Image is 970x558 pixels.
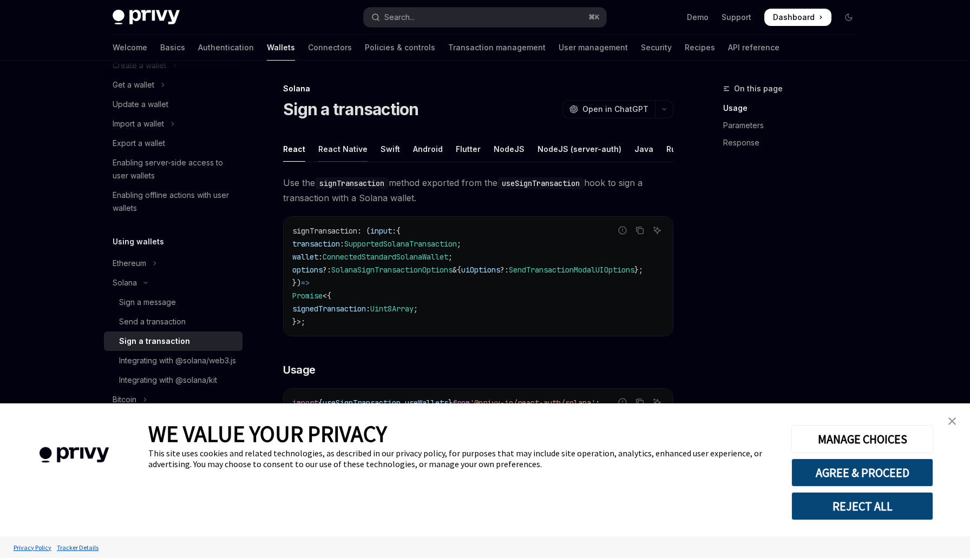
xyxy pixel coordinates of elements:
[119,335,190,348] div: Sign a transaction
[104,312,243,331] a: Send a transaction
[323,291,331,301] span: <{
[340,239,344,249] span: :
[113,257,146,270] div: Ethereum
[318,398,323,408] span: {
[292,265,323,275] span: options
[791,459,933,487] button: AGREE & PROCEED
[104,134,243,153] a: Export a wallet
[292,226,357,236] span: signTransaction
[119,296,176,309] div: Sign a message
[588,13,600,22] span: ⌘ K
[453,398,470,408] span: from
[292,278,301,288] span: })
[104,351,243,370] a: Integrating with @solana/web3.js
[497,177,584,189] code: useSignTransaction
[634,136,653,162] div: Java
[401,398,405,408] span: ,
[104,185,243,218] a: Enabling offline actions with user wallets
[791,492,933,520] button: REJECT ALL
[448,35,546,61] a: Transaction management
[615,395,630,409] button: Report incorrect code
[113,393,136,406] div: Bitcoin
[457,239,461,249] span: ;
[948,417,956,425] img: close banner
[160,35,185,61] a: Basics
[113,276,137,289] div: Solana
[392,226,396,236] span: :
[104,331,243,351] a: Sign a transaction
[734,82,783,95] span: On this page
[509,265,634,275] span: SendTransactionModalUIOptions
[11,538,54,557] a: Privacy Policy
[538,136,621,162] div: NodeJS (server-auth)
[615,223,630,237] button: Report incorrect code
[113,235,164,248] h5: Using wallets
[283,99,419,119] h1: Sign a transaction
[666,136,683,162] div: Rust
[301,278,310,288] span: =>
[384,11,415,24] div: Search...
[728,35,779,61] a: API reference
[641,35,672,61] a: Security
[791,425,933,453] button: MANAGE CHOICES
[764,9,831,26] a: Dashboard
[722,12,751,23] a: Support
[148,448,775,469] div: This site uses cookies and related technologies, as described in our privacy policy, for purposes...
[113,78,154,91] div: Get a wallet
[840,9,857,26] button: Toggle dark mode
[198,35,254,61] a: Authentication
[113,10,180,25] img: dark logo
[650,223,664,237] button: Ask AI
[773,12,815,23] span: Dashboard
[292,317,305,327] span: }>;
[104,254,243,273] button: Toggle Ethereum section
[318,252,323,262] span: :
[104,390,243,409] button: Toggle Bitcoin section
[396,226,401,236] span: {
[315,177,389,189] code: signTransaction
[582,104,648,115] span: Open in ChatGPT
[104,114,243,134] button: Toggle Import a wallet section
[456,136,481,162] div: Flutter
[292,304,366,314] span: signedTransaction
[54,538,101,557] a: Tracker Details
[292,398,318,408] span: import
[366,304,370,314] span: :
[331,265,453,275] span: SolanaSignTransactionOptions
[104,75,243,95] button: Toggle Get a wallet section
[370,304,414,314] span: Uint8Array
[318,136,368,162] div: React Native
[500,265,509,275] span: ?:
[104,153,243,185] a: Enabling server-side access to user wallets
[283,83,673,94] div: Solana
[283,175,673,205] span: Use the method exported from the hook to sign a transaction with a Solana wallet.
[364,8,606,27] button: Open search
[113,35,147,61] a: Welcome
[113,117,164,130] div: Import a wallet
[113,156,236,182] div: Enabling server-side access to user wallets
[457,265,461,275] span: {
[357,226,370,236] span: : (
[148,420,387,448] span: WE VALUE YOUR PRIVACY
[559,35,628,61] a: User management
[941,410,963,432] a: close banner
[470,398,595,408] span: '@privy-io/react-auth/solana'
[723,134,866,151] a: Response
[113,98,168,111] div: Update a wallet
[283,362,316,377] span: Usage
[365,35,435,61] a: Policies & controls
[414,304,418,314] span: ;
[633,223,647,237] button: Copy the contents from the code block
[685,35,715,61] a: Recipes
[104,273,243,293] button: Toggle Solana section
[633,395,647,409] button: Copy the contents from the code block
[650,395,664,409] button: Ask AI
[113,137,165,150] div: Export a wallet
[413,136,443,162] div: Android
[448,252,453,262] span: ;
[119,374,217,387] div: Integrating with @solana/kit
[292,239,340,249] span: transaction
[723,99,866,117] a: Usage
[104,95,243,114] a: Update a wallet
[381,136,400,162] div: Swift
